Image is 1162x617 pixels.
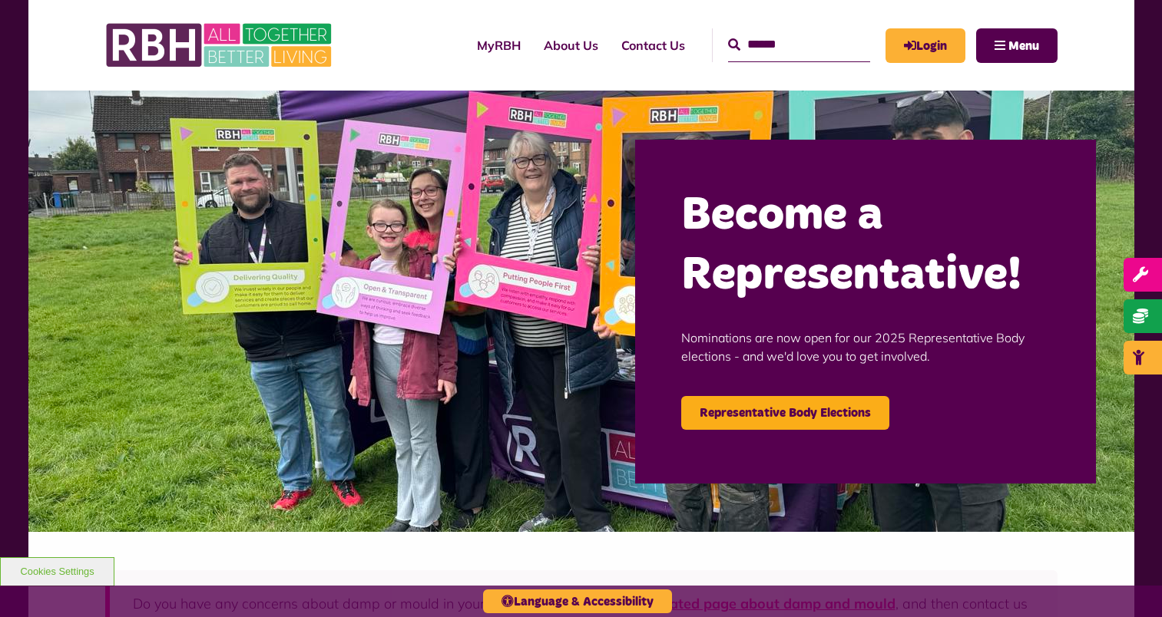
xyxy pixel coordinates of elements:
[681,186,1050,305] h2: Become a Representative!
[1093,548,1162,617] iframe: Netcall Web Assistant for live chat
[465,25,532,66] a: MyRBH
[483,589,672,613] button: Language & Accessibility
[610,25,697,66] a: Contact Us
[886,28,965,63] a: MyRBH
[1008,40,1039,52] span: Menu
[681,305,1050,388] p: Nominations are now open for our 2025 Representative Body elections - and we'd love you to get in...
[532,25,610,66] a: About Us
[28,91,1134,532] img: Image (22)
[976,28,1058,63] button: Navigation
[681,396,889,430] a: Representative Body Elections
[105,15,336,75] img: RBH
